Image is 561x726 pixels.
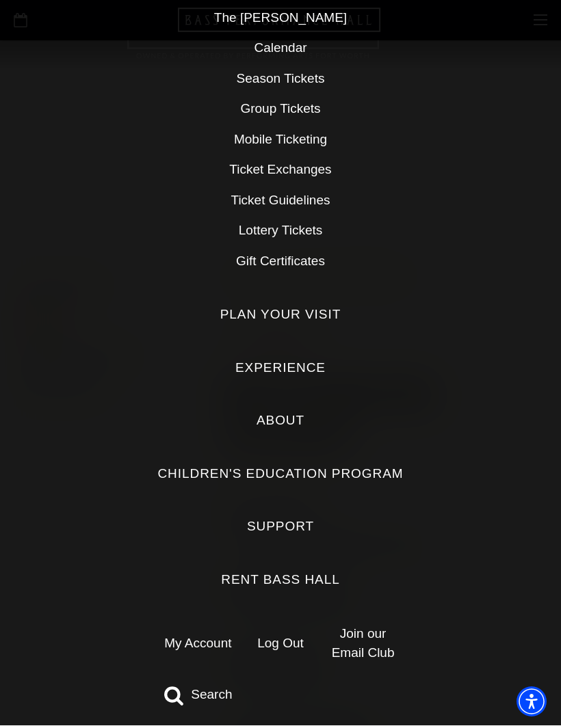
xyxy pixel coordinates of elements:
a: Mobile Ticketing [234,133,327,147]
a: Ticket Exchanges [229,163,331,177]
label: About [257,412,304,431]
label: Plan Your Visit [220,306,341,325]
a: My Account [164,636,231,651]
div: Accessibility Menu [517,687,547,717]
label: Children's Education Program [157,466,403,484]
label: Experience [235,360,326,378]
a: Calendar [254,41,306,55]
a: Gift Certificates [236,254,325,269]
a: The [PERSON_NAME] [214,11,347,25]
span: Search [191,686,232,705]
a: Group Tickets [240,102,320,116]
label: Support [247,518,314,537]
a: Join our Email Club [332,627,395,661]
a: Ticket Guidelines [231,193,330,208]
label: Rent Bass Hall [221,572,339,590]
a: search [157,686,239,706]
a: Log Out [257,636,304,651]
a: Lottery Tickets [239,224,323,238]
a: Season Tickets [237,72,325,86]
